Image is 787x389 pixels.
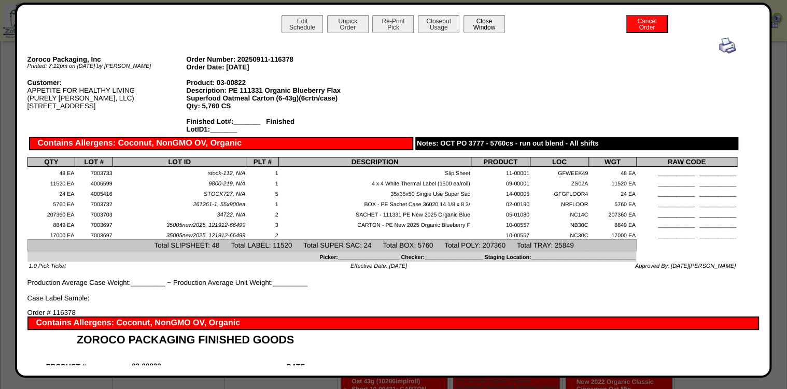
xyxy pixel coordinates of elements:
[186,118,345,133] div: Finished Lot#:_______ Finished LotID1:_______
[75,157,113,167] th: LOT #
[530,167,588,177] td: GFWEEK49
[117,356,175,370] td: 03-00822
[27,208,75,219] td: 207360 EA
[27,251,636,261] td: Picker:____________________ Checker:___________________ Staging Location:________________________...
[29,263,66,269] span: 1.0 Pick Ticket
[27,79,187,87] div: Customer:
[204,191,246,197] span: STOCK727, N/A
[217,212,245,218] span: 34722, N/A
[530,177,588,188] td: ZS02A
[113,157,246,167] th: LOT ID
[246,208,279,219] td: 2
[282,15,323,33] button: EditSchedule
[471,219,530,229] td: 10-00557
[636,219,737,229] td: ____________ ____________
[246,229,279,239] td: 2
[588,167,636,177] td: 48 EA
[415,137,738,150] div: Notes: OCT PO 3777 - 5760cs - run out blend - All shifts
[27,55,187,63] div: Zoroco Packaging, Inc
[27,63,187,69] div: Printed: 7:12pm on [DATE] by [PERSON_NAME]
[636,229,737,239] td: ____________ ____________
[463,15,505,33] button: CloseWindow
[75,177,113,188] td: 4006599
[588,177,636,188] td: 11520 EA
[636,188,737,198] td: ____________ ____________
[186,55,345,63] div: Order Number: 20250911-116378
[27,198,75,208] td: 5760 EA
[588,188,636,198] td: 24 EA
[208,170,245,177] span: stock-112, N/A
[279,157,471,167] th: DESCRIPTION
[246,177,279,188] td: 1
[75,208,113,219] td: 7003703
[186,102,345,110] div: Qty: 5,760 CS
[588,208,636,219] td: 207360 EA
[588,219,636,229] td: 8849 EA
[530,198,588,208] td: NRFLOOR
[588,157,636,167] th: WGT
[27,157,75,167] th: QTY
[208,181,245,187] span: 9800-219, N/A
[27,79,187,110] div: APPETITE FOR HEALTHY LIVING (PURELY [PERSON_NAME], LLC) [STREET_ADDRESS]
[471,177,530,188] td: 09-00001
[75,167,113,177] td: 7003733
[166,222,245,228] span: 35005new2025, 121912-66499
[588,198,636,208] td: 5760 EA
[186,79,345,87] div: Product: 03-00822
[27,316,760,330] div: Contains Allergens: Coconut, NonGMO OV, Organic
[636,208,737,219] td: ____________ ____________
[75,219,113,229] td: 7003697
[719,37,736,54] img: print.gif
[279,167,471,177] td: Slip Sheet
[29,137,414,150] div: Contains Allergens: Coconut, NonGMO OV, Organic
[530,157,588,167] th: LOC
[588,229,636,239] td: 17000 EA
[27,240,636,251] td: Total SLIPSHEET: 48 Total LABEL: 11520 Total SUPER SAC: 24 Total BOX: 5760 Total POLY: 207360 Tot...
[27,219,75,229] td: 8849 EA
[636,198,737,208] td: ____________ ____________
[471,198,530,208] td: 02-00190
[75,198,113,208] td: 7003732
[279,188,471,198] td: 35x35x50 Single Use Super Sac
[372,15,414,33] button: Re-PrintPick
[462,23,506,31] a: CloseWindow
[246,219,279,229] td: 3
[636,167,737,177] td: ____________ ____________
[75,229,113,239] td: 7003697
[636,177,737,188] td: ____________ ____________
[27,37,737,302] div: Production Average Case Weight:_________ ~ Production Average Unit Weight:_________ Case Label Sa...
[279,219,471,229] td: CARTON - PE New 2025 Organic Blueberry F
[166,233,245,239] span: 35005new2025, 121912-66499
[471,157,530,167] th: PRODUCT
[246,188,279,198] td: 5
[27,177,75,188] td: 11520 EA
[530,219,588,229] td: NB30C
[530,208,588,219] td: NC14C
[27,229,75,239] td: 17000 EA
[471,208,530,219] td: 05-01080
[279,177,471,188] td: 4 x 4 White Thermal Label (1500 ea/roll)
[186,87,345,102] div: Description: PE 111331 Organic Blueberry Flax Superfood Oatmeal Carton (6-43g)(6crtn/case)
[530,229,588,239] td: NC30C
[193,201,245,208] span: 261261-1, 55x900ea
[471,188,530,198] td: 14-00005
[246,157,279,167] th: PLT #
[186,63,345,71] div: Order Date: [DATE]
[279,198,471,208] td: BOX - PE Sachet Case 36020 14 1/8 x 8 3/
[636,157,737,167] th: RAW CODE
[27,167,75,177] td: 48 EA
[46,356,118,370] td: PRODUCT #
[350,263,407,269] span: Effective Date: [DATE]
[418,15,459,33] button: CloseoutUsage
[327,15,369,33] button: UnpickOrder
[279,208,471,219] td: SACHET - 111331 PE New 2025 Organic Blue
[27,188,75,198] td: 24 EA
[530,188,588,198] td: GFGFLOOR4
[240,356,305,370] td: DATE
[46,330,369,347] td: ZOROCO PACKAGING FINISHED GOODS
[626,15,668,33] button: CancelOrder
[246,167,279,177] td: 1
[635,263,736,269] span: Approved By: [DATE][PERSON_NAME]
[471,229,530,239] td: 10-00557
[75,188,113,198] td: 4005416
